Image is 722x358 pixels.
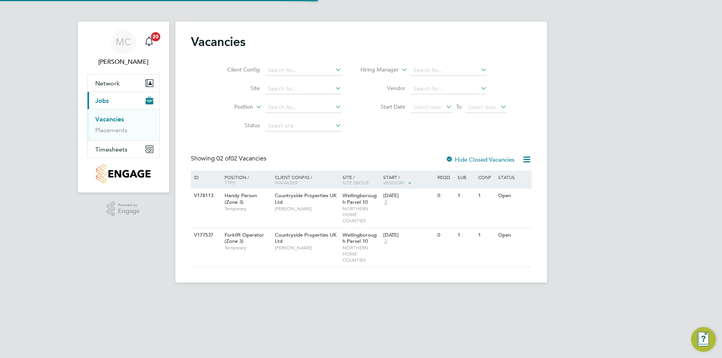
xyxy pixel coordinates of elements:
div: V178113 [192,189,219,203]
span: 02 of [216,155,230,162]
div: V177537 [192,228,219,242]
label: Hide Closed Vacancies [446,156,514,163]
div: 0 [436,228,456,242]
label: Status [215,122,260,129]
span: 02 Vacancies [216,155,266,162]
span: Type [225,179,235,186]
span: 2 [383,199,388,206]
label: Vendor [361,85,405,92]
span: Marian Chitimus [87,57,160,66]
span: Engage [118,208,140,215]
button: Network [87,75,159,92]
span: 2 [383,238,388,245]
div: Reqd [436,170,456,184]
div: [DATE] [383,232,434,239]
span: 20 [151,32,160,41]
div: Showing [191,155,268,163]
span: Timesheets [95,146,127,153]
div: Open [496,228,530,242]
a: Go to home page [87,164,160,183]
div: Start / [381,170,436,190]
span: Wellingborough Parcel 10 [343,192,377,205]
span: Wellingborough Parcel 10 [343,232,377,245]
span: Forklift Operator (Zone 3) [225,232,264,245]
span: Manager [275,179,298,186]
div: Conf [476,170,496,184]
span: Network [95,80,120,87]
nav: Main navigation [78,22,169,193]
span: [PERSON_NAME] [275,206,339,212]
label: Client Config [215,66,260,73]
a: Vacancies [95,116,124,123]
span: Temporary [225,245,271,251]
span: Temporary [225,206,271,212]
a: Placements [95,126,127,134]
input: Search for... [265,84,341,94]
label: Hiring Manager [354,66,399,74]
label: Site [215,85,260,92]
div: Client Config / [273,170,341,189]
span: Countryside Properties UK Ltd [275,192,336,205]
div: 1 [456,189,476,203]
div: 0 [436,189,456,203]
span: To [454,102,464,112]
button: Engage Resource Center [691,327,716,352]
span: NORTHERN HOME COUNTIES [343,206,379,224]
span: Jobs [95,97,109,104]
input: Search for... [265,102,341,113]
span: [PERSON_NAME] [275,245,339,251]
div: 1 [476,189,496,203]
div: ID [192,170,219,184]
a: MC[PERSON_NAME] [87,29,160,66]
input: Search for... [411,65,487,76]
input: Search for... [265,65,341,76]
span: MC [116,37,131,47]
span: Countryside Properties UK Ltd [275,232,336,245]
span: Site Group [343,179,369,186]
div: 1 [456,228,476,242]
label: Start Date [361,103,405,110]
img: countryside-properties-logo-retina.png [96,164,151,183]
div: Position / [219,170,273,189]
input: Select one [265,121,341,131]
div: 1 [476,228,496,242]
label: Position [209,103,253,111]
button: Timesheets [87,141,159,158]
div: [DATE] [383,193,434,199]
input: Search for... [411,84,487,94]
div: Sub [456,170,476,184]
span: Select date [468,104,496,111]
span: Select date [413,104,441,111]
span: Handy Person (Zone 3) [225,192,257,205]
div: Jobs [87,109,159,140]
div: Open [496,189,530,203]
span: Vendors [383,179,405,186]
button: Jobs [87,92,159,109]
h2: Vacancies [191,34,245,49]
a: Powered byEngage [107,202,140,217]
div: Site / [341,170,381,189]
a: 20 [141,29,157,54]
div: Status [496,170,530,184]
span: NORTHERN HOME COUNTIES [343,245,379,263]
span: Powered by [118,202,140,208]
